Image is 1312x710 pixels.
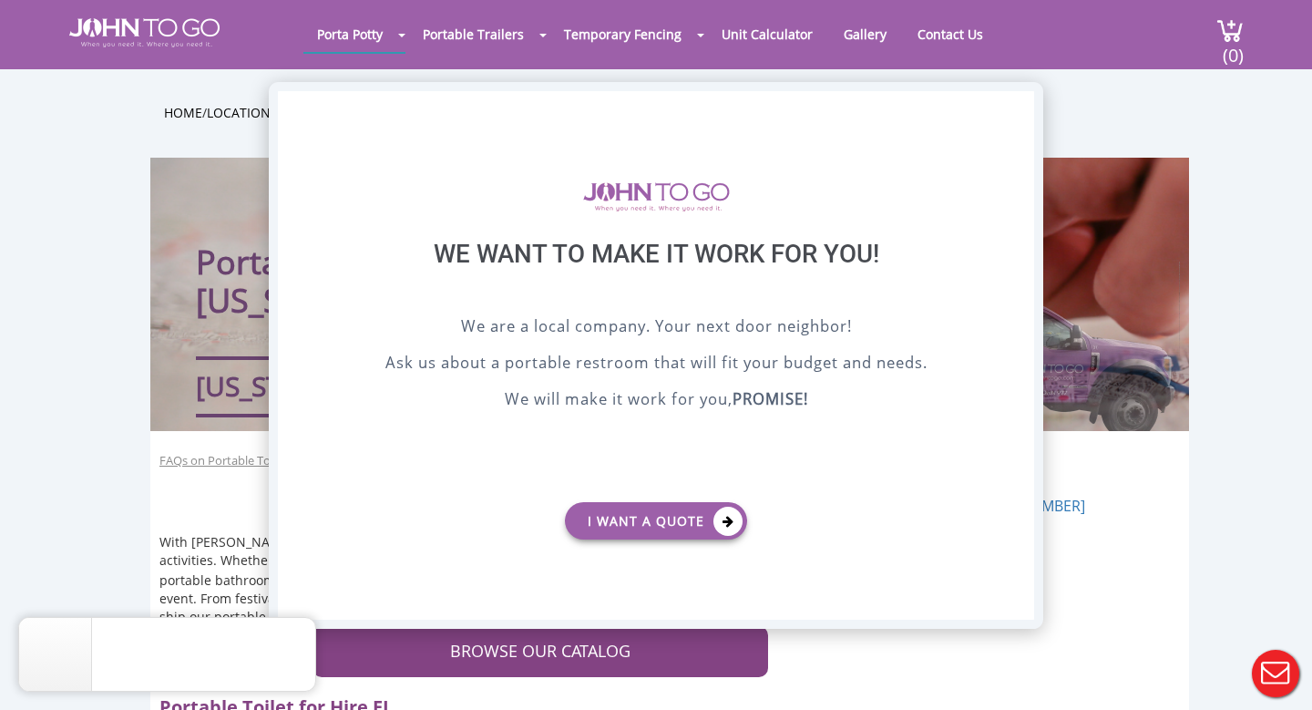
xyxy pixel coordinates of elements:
p: Ask us about a portable restroom that will fit your budget and needs. [323,351,989,378]
div: We want to make it work for you! [323,239,989,314]
p: We are a local company. Your next door neighbor! [323,314,989,342]
p: We will make it work for you, [323,387,989,415]
b: PROMISE! [733,388,808,409]
img: logo of viptogo [583,182,730,211]
a: I want a Quote [565,502,747,540]
button: Live Chat [1239,637,1312,710]
div: X [1006,91,1034,122]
